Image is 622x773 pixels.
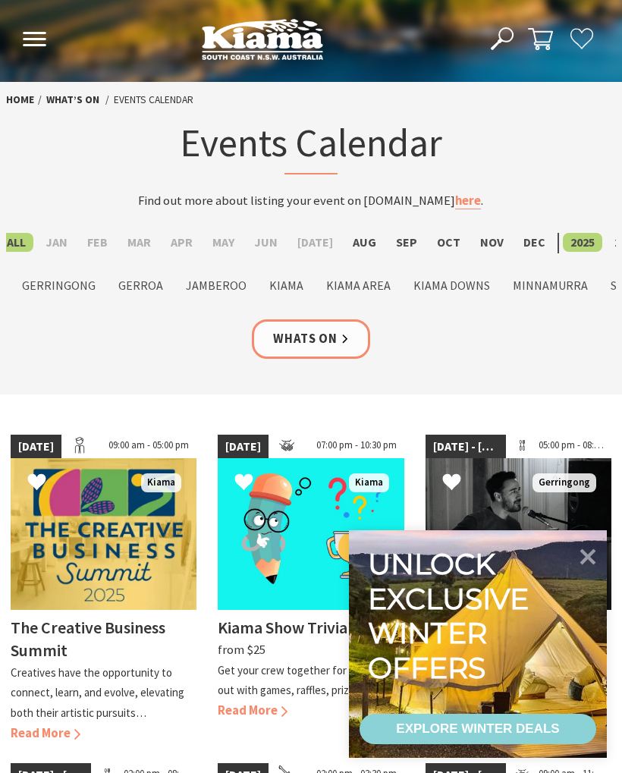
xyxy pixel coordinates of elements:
[532,473,596,492] span: Gerringong
[11,725,80,741] span: Read More
[368,547,536,685] div: Unlock exclusive winter offers
[388,233,425,252] label: Sep
[114,92,193,108] li: Events Calendar
[429,233,468,252] label: Oct
[120,233,159,252] label: Mar
[80,233,115,252] label: Feb
[563,233,602,252] label: 2025
[319,276,398,295] label: Kiama Area
[11,617,165,661] h4: The Creative Business Summit
[473,233,511,252] label: Nov
[426,458,611,610] img: Matt Dundas
[218,435,404,744] a: [DATE] 07:00 pm - 10:30 pm trivia night Kiama Kiama Show Trivia Night ⁠— from $25 Get your crew t...
[290,233,341,252] label: [DATE]
[12,457,61,510] button: Click to Favourite The Creative Business Summit
[247,233,285,252] label: Jun
[11,435,61,459] span: [DATE]
[309,435,404,459] span: 07:00 pm - 10:30 pm
[219,457,269,510] button: Click to Favourite Kiama Show Trivia Night
[202,18,323,60] img: Kiama Logo
[505,276,595,295] label: Minnamurra
[252,319,370,360] a: Whats On
[406,276,498,295] label: Kiama Downs
[101,435,196,459] span: 09:00 am - 05:00 pm
[110,118,513,174] h1: Events Calendar
[11,665,184,720] p: Creatives have the opportunity to connect, learn, and evolve, elevating both their artistic pursu...
[218,435,269,459] span: [DATE]
[426,435,611,744] a: [DATE] - [DATE] 05:00 pm - 08:00 pm Matt Dundas Gerringong [PERSON_NAME] at [GEOGRAPHIC_DATA] Joi...
[141,473,181,492] span: Kiama
[14,276,103,295] label: Gerringong
[46,93,99,107] a: What’s On
[360,714,596,744] a: EXPLORE WINTER DEALS
[396,714,559,744] div: EXPLORE WINTER DEALS
[455,193,481,209] a: here
[11,435,196,744] a: [DATE] 09:00 am - 05:00 pm creative Business Summit Kiama The Creative Business Summit Creatives ...
[11,458,196,610] img: creative Business Summit
[262,276,311,295] label: Kiama
[427,457,476,510] button: Click to Favourite Matt Dundas at Crooked River Estate
[345,233,384,252] label: Aug
[531,435,611,459] span: 05:00 pm - 08:00 pm
[163,233,200,252] label: Apr
[218,663,401,698] p: Get your crew together for a fun night out with games, raffles, prizes and…
[6,93,34,107] a: Home
[426,435,506,459] span: [DATE] - [DATE]
[218,617,391,638] h4: Kiama Show Trivia Night
[218,458,404,610] img: trivia night
[218,621,403,658] span: ⁠— from $25
[38,233,75,252] label: Jan
[178,276,254,295] label: Jamberoo
[111,276,171,295] label: Gerroa
[205,233,242,252] label: May
[110,191,513,212] p: Find out more about listing your event on [DOMAIN_NAME] .
[349,473,389,492] span: Kiama
[516,233,553,252] label: Dec
[218,702,287,718] span: Read More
